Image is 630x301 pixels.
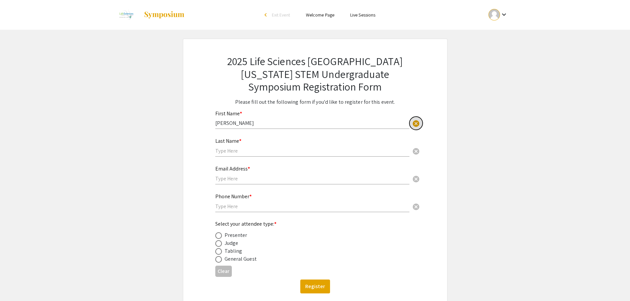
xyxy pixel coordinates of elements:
[215,55,415,93] h2: 2025 Life Sciences [GEOGRAPHIC_DATA][US_STATE] STEM Undergraduate Symposium Registration Form
[225,231,247,239] div: Presenter
[272,12,290,18] span: Exit Event
[482,7,515,22] button: Expand account dropdown
[300,280,330,293] button: Register
[225,239,238,247] div: Judge
[215,193,252,200] mat-label: Phone Number
[215,147,409,154] input: Type Here
[412,147,420,155] span: cancel
[225,247,242,255] div: Tabling
[215,165,250,172] mat-label: Email Address
[215,175,409,182] input: Type Here
[412,120,420,128] span: cancel
[215,98,415,106] p: Please fill out the following form if you'd like to register for this event.
[412,203,420,211] span: cancel
[215,203,409,210] input: Type Here
[350,12,375,18] a: Live Sessions
[412,175,420,183] span: cancel
[5,271,28,296] iframe: Chat
[215,120,409,127] input: Type Here
[215,110,242,117] mat-label: First Name
[500,11,508,19] mat-icon: Expand account dropdown
[409,117,423,130] button: Clear
[215,220,277,227] mat-label: Select your attendee type:
[409,172,423,185] button: Clear
[144,11,185,19] img: Symposium by ForagerOne
[115,7,185,23] a: 2025 Life Sciences South Florida STEM Undergraduate Symposium
[115,7,137,23] img: 2025 Life Sciences South Florida STEM Undergraduate Symposium
[265,13,269,17] div: arrow_back_ios
[409,200,423,213] button: Clear
[409,144,423,158] button: Clear
[225,255,257,263] div: General Guest
[215,137,241,144] mat-label: Last Name
[215,266,232,277] button: Clear
[306,12,334,18] a: Welcome Page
